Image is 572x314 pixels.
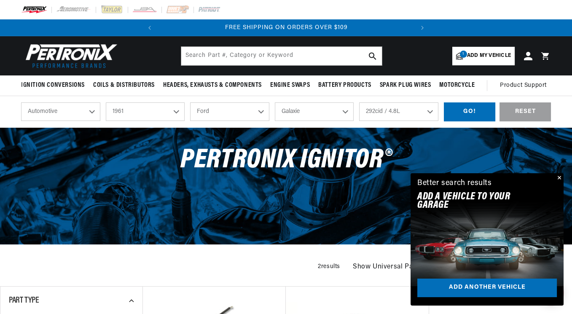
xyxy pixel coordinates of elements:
[9,296,39,305] span: Part Type
[266,75,314,95] summary: Engine Swaps
[21,75,89,95] summary: Ignition Conversions
[318,263,340,270] span: 2 results
[93,81,155,90] span: Coils & Distributors
[106,102,185,121] select: Year
[190,102,269,121] select: Make
[499,102,551,121] div: RESET
[553,173,564,183] button: Close
[380,81,431,90] span: Spark Plug Wires
[417,193,536,210] h2: Add A VEHICLE to your garage
[225,24,348,31] span: FREE SHIPPING ON ORDERS OVER $109
[158,23,414,32] div: Announcement
[452,47,515,65] a: 1Add my vehicle
[460,51,467,58] span: 1
[444,102,495,121] div: GO!
[417,177,492,190] div: Better search results
[467,52,511,60] span: Add my vehicle
[435,75,479,95] summary: Motorcycle
[500,75,551,96] summary: Product Support
[417,279,557,298] a: Add another vehicle
[141,19,158,36] button: Translation missing: en.sections.announcements.previous_announcement
[158,23,414,32] div: 2 of 2
[500,81,547,90] span: Product Support
[359,102,438,121] select: Engine
[318,81,371,90] span: Battery Products
[89,75,159,95] summary: Coils & Distributors
[181,47,382,65] input: Search Part #, Category or Keyword
[159,75,266,95] summary: Headers, Exhausts & Components
[275,102,354,121] select: Model
[180,147,392,174] span: PerTronix Ignitor®
[376,75,435,95] summary: Spark Plug Wires
[314,75,376,95] summary: Battery Products
[21,81,85,90] span: Ignition Conversions
[414,19,431,36] button: Translation missing: en.sections.announcements.next_announcement
[270,81,310,90] span: Engine Swaps
[21,102,100,121] select: Ride Type
[363,47,382,65] button: search button
[21,41,118,70] img: Pertronix
[163,81,262,90] span: Headers, Exhausts & Components
[439,81,475,90] span: Motorcycle
[353,262,422,273] span: Show Universal Parts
